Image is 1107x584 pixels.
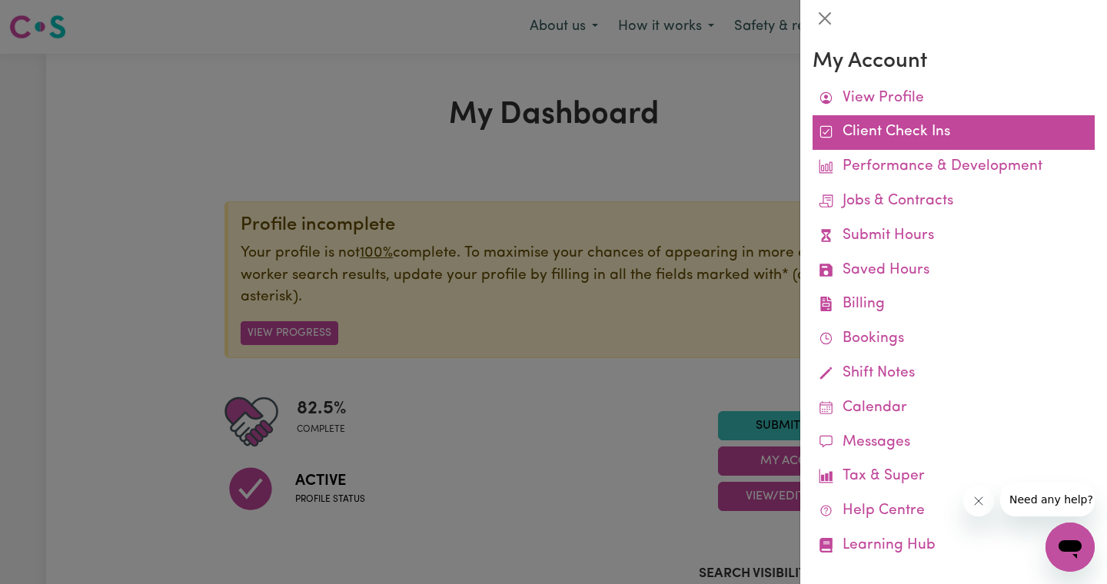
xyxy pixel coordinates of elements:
a: Shift Notes [813,357,1095,391]
a: Bookings [813,322,1095,357]
h3: My Account [813,49,1095,75]
a: Help Centre [813,494,1095,529]
a: Tax & Super [813,460,1095,494]
a: Performance & Development [813,150,1095,184]
a: Learning Hub [813,529,1095,563]
iframe: Message from company [1000,483,1095,516]
a: Jobs & Contracts [813,184,1095,219]
a: View Profile [813,81,1095,116]
a: Submit Hours [813,219,1095,254]
a: Saved Hours [813,254,1095,288]
button: Close [813,6,837,31]
a: Billing [813,287,1095,322]
iframe: Button to launch messaging window [1045,523,1095,572]
iframe: Close message [963,486,994,516]
a: Calendar [813,391,1095,426]
a: Messages [813,426,1095,460]
a: Client Check Ins [813,115,1095,150]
